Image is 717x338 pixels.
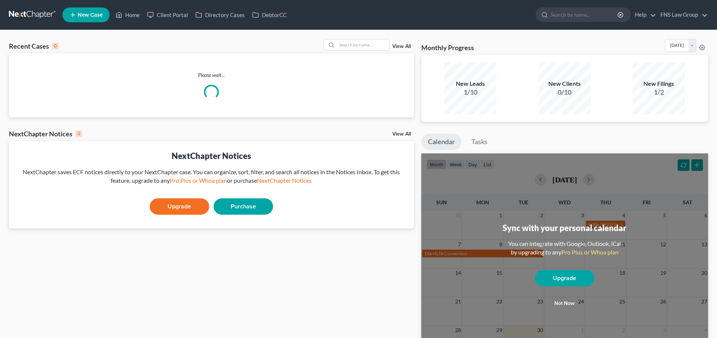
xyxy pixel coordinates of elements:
[143,8,192,22] a: Client Portal
[561,248,619,256] a: Pro Plus or Whoa plan
[505,240,624,257] div: You can integrate with Google, Outlook, iCal by upgrading to any
[150,198,209,215] a: Upgrade
[9,129,82,138] div: NextChapter Notices
[257,177,312,184] a: NextChapter Notices
[75,130,82,137] div: 0
[15,168,408,185] div: NextChapter saves ECF notices directly to your NextChapter case. You can organize, sort, filter, ...
[551,8,619,22] input: Search by name...
[444,79,496,88] div: New Leads
[249,8,291,22] a: DebtorCC
[9,42,59,51] div: Recent Cases
[421,134,461,150] a: Calendar
[9,71,414,79] p: Please wait...
[539,79,591,88] div: New Clients
[337,39,389,50] input: Search by name...
[421,43,474,52] h3: Monthly Progress
[78,12,103,18] span: New Case
[503,222,626,234] div: Sync with your personal calendar
[535,296,594,311] button: Not now
[392,44,411,49] a: View All
[170,177,227,184] a: Pro Plus or Whoa plan
[465,134,494,150] a: Tasks
[192,8,249,22] a: Directory Cases
[214,198,273,215] a: Purchase
[15,150,408,162] div: NextChapter Notices
[657,8,708,22] a: FNS Law Group
[539,88,591,97] div: 0/10
[535,270,594,286] a: Upgrade
[444,88,496,97] div: 1/10
[633,79,685,88] div: New Filings
[52,43,59,49] div: 0
[112,8,143,22] a: Home
[631,8,656,22] a: Help
[633,88,685,97] div: 1/2
[392,131,411,137] a: View All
